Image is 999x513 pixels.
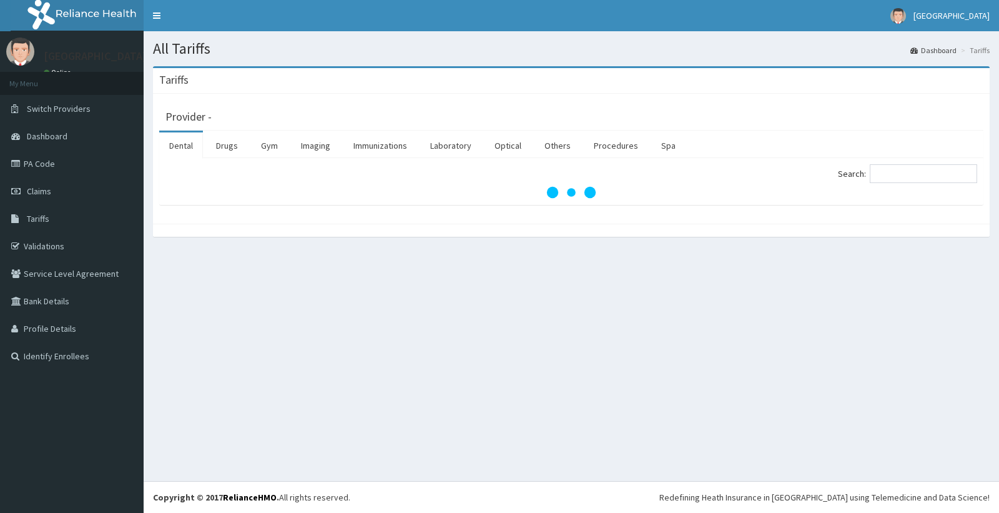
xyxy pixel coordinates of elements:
[159,132,203,159] a: Dental
[27,186,51,197] span: Claims
[153,41,990,57] h1: All Tariffs
[153,492,279,503] strong: Copyright © 2017 .
[659,491,990,504] div: Redefining Heath Insurance in [GEOGRAPHIC_DATA] using Telemedicine and Data Science!
[27,213,49,224] span: Tariffs
[958,45,990,56] li: Tariffs
[534,132,581,159] a: Others
[44,68,74,77] a: Online
[206,132,248,159] a: Drugs
[584,132,648,159] a: Procedures
[27,103,91,114] span: Switch Providers
[159,74,189,86] h3: Tariffs
[343,132,417,159] a: Immunizations
[291,132,340,159] a: Imaging
[870,164,977,183] input: Search:
[546,167,596,217] svg: audio-loading
[165,111,212,122] h3: Provider -
[44,51,147,62] p: [GEOGRAPHIC_DATA]
[420,132,481,159] a: Laboratory
[651,132,686,159] a: Spa
[144,481,999,513] footer: All rights reserved.
[485,132,531,159] a: Optical
[223,492,277,503] a: RelianceHMO
[251,132,288,159] a: Gym
[890,8,906,24] img: User Image
[838,164,977,183] label: Search:
[6,37,34,66] img: User Image
[913,10,990,21] span: [GEOGRAPHIC_DATA]
[27,131,67,142] span: Dashboard
[910,45,957,56] a: Dashboard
